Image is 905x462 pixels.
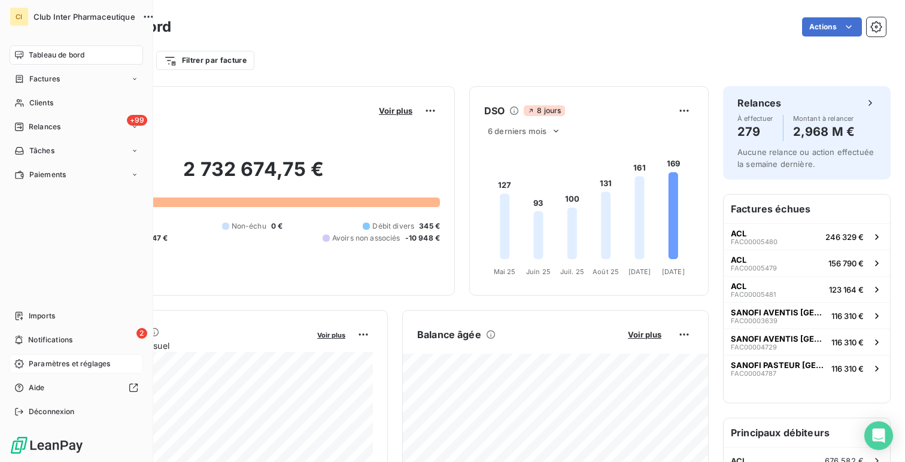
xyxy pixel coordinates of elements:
[724,355,890,381] button: SANOFI PASTEUR [GEOGRAPHIC_DATA]FAC00004787116 310 €
[271,221,283,232] span: 0 €
[731,291,776,298] span: FAC00005481
[29,121,60,132] span: Relances
[724,194,890,223] h6: Factures échues
[29,311,55,321] span: Imports
[127,115,147,126] span: +99
[526,268,551,276] tspan: Juin 25
[29,382,45,393] span: Aide
[28,335,72,345] span: Notifications
[417,327,481,342] h6: Balance âgée
[29,145,54,156] span: Tâches
[10,378,143,397] a: Aide
[731,229,746,238] span: ACL
[731,255,746,265] span: ACL
[232,221,266,232] span: Non-échu
[29,74,60,84] span: Factures
[724,418,890,447] h6: Principaux débiteurs
[29,169,66,180] span: Paiements
[314,329,349,340] button: Voir plus
[524,105,564,116] span: 8 jours
[494,268,516,276] tspan: Mai 25
[560,268,584,276] tspan: Juil. 25
[68,157,440,193] h2: 2 732 674,75 €
[731,238,778,245] span: FAC00005480
[593,268,619,276] tspan: Août 25
[724,223,890,250] button: ACLFAC00005480246 329 €
[724,276,890,302] button: ACLFAC00005481123 164 €
[484,104,505,118] h6: DSO
[731,281,746,291] span: ACL
[29,406,75,417] span: Déconnexion
[731,334,827,344] span: SANOFI AVENTIS [GEOGRAPHIC_DATA]
[731,317,778,324] span: FAC00003639
[737,147,874,169] span: Aucune relance ou action effectuée la semaine dernière.
[10,7,29,26] div: CI
[793,122,855,141] h4: 2,968 M €
[829,285,864,294] span: 123 164 €
[375,105,416,116] button: Voir plus
[68,339,309,352] span: Chiffre d'affaires mensuel
[29,50,84,60] span: Tableau de bord
[34,12,135,22] span: Club Inter Pharmaceutique
[419,221,440,232] span: 345 €
[662,268,685,276] tspan: [DATE]
[136,328,147,339] span: 2
[10,436,84,455] img: Logo LeanPay
[828,259,864,268] span: 156 790 €
[379,106,412,115] span: Voir plus
[864,421,893,450] div: Open Intercom Messenger
[29,358,110,369] span: Paramètres et réglages
[488,126,546,136] span: 6 derniers mois
[628,330,661,339] span: Voir plus
[628,268,651,276] tspan: [DATE]
[731,265,777,272] span: FAC00005479
[724,302,890,329] button: SANOFI AVENTIS [GEOGRAPHIC_DATA]FAC00003639116 310 €
[405,233,440,244] span: -10 948 €
[731,344,777,351] span: FAC00004729
[731,308,827,317] span: SANOFI AVENTIS [GEOGRAPHIC_DATA]
[793,115,855,122] span: Montant à relancer
[156,51,254,70] button: Filtrer par facture
[372,221,414,232] span: Débit divers
[724,250,890,276] button: ACLFAC00005479156 790 €
[731,360,827,370] span: SANOFI PASTEUR [GEOGRAPHIC_DATA]
[731,370,776,377] span: FAC00004787
[737,115,773,122] span: À effectuer
[624,329,665,340] button: Voir plus
[831,311,864,321] span: 116 310 €
[825,232,864,242] span: 246 329 €
[29,98,53,108] span: Clients
[802,17,862,37] button: Actions
[317,331,345,339] span: Voir plus
[737,122,773,141] h4: 279
[332,233,400,244] span: Avoirs non associés
[737,96,781,110] h6: Relances
[724,329,890,355] button: SANOFI AVENTIS [GEOGRAPHIC_DATA]FAC00004729116 310 €
[831,338,864,347] span: 116 310 €
[831,364,864,373] span: 116 310 €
